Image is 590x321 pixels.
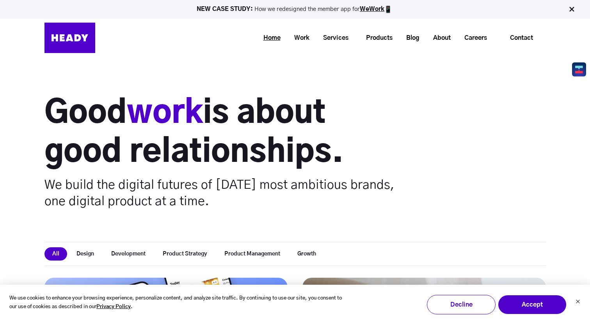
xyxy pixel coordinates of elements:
img: app emoji [384,5,392,13]
div: Navigation Menu [103,28,546,47]
button: Decline [427,295,496,314]
a: Careers [455,31,491,45]
a: Privacy Policy [96,303,131,312]
p: We use cookies to enhance your browsing experience, personalize content, and analyze site traffic... [9,294,345,312]
button: Product Management [217,247,288,261]
a: Products [356,31,396,45]
a: Home [254,31,284,45]
a: WeWork [360,6,384,12]
h1: Good is about good relationships. [44,94,395,172]
p: How we redesigned the member app for [4,5,586,13]
button: Design [69,247,102,261]
button: Growth [290,247,324,261]
a: Work [284,31,313,45]
button: Development [103,247,153,261]
button: Accept [498,295,567,314]
img: Heady_Logo_Web-01 (1) [44,23,95,53]
strong: NEW CASE STUDY: [197,6,254,12]
img: Close Bar [568,5,576,13]
span: work [127,98,203,129]
a: Contact [498,29,546,47]
a: Blog [396,31,423,45]
a: About [423,31,455,45]
button: All [44,247,67,261]
a: Services [313,31,352,45]
button: Dismiss cookie banner [576,298,580,307]
p: We build the digital futures of [DATE] most ambitious brands, one digital product at a time. [44,177,395,209]
button: Product Strategy [155,247,215,261]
